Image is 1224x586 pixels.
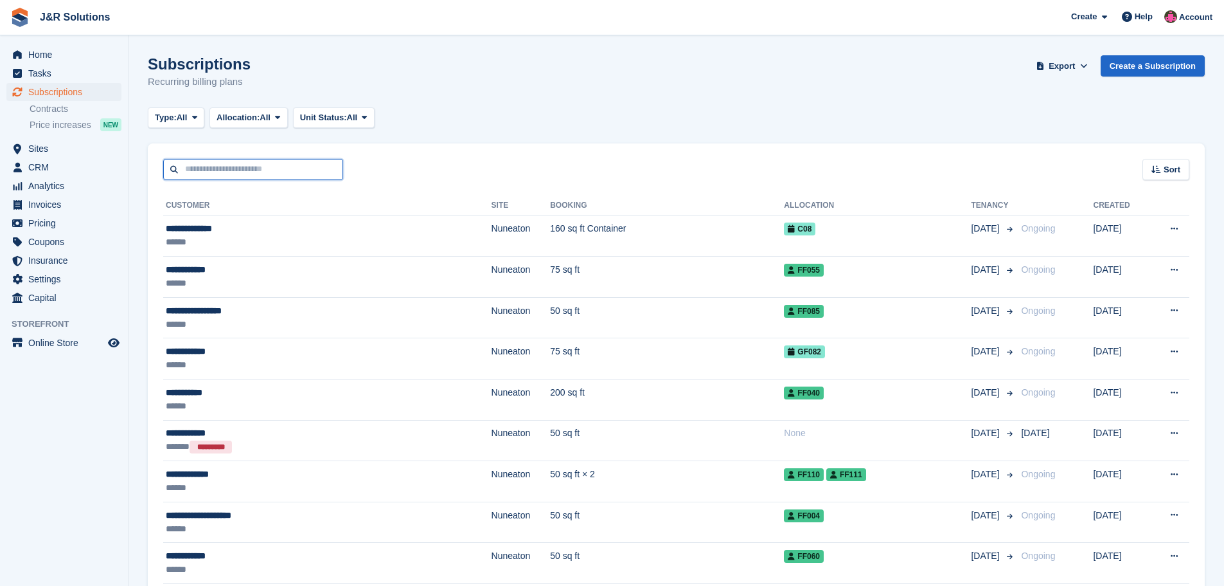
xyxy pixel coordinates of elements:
[492,257,551,298] td: Nuneaton
[1034,55,1090,77] button: Export
[347,111,358,124] span: All
[1049,60,1075,73] span: Export
[6,46,121,64] a: menu
[30,119,91,131] span: Price increases
[492,338,551,380] td: Nuneaton
[971,509,1002,522] span: [DATE]
[28,196,105,214] span: Invoices
[35,6,115,28] a: J&R Solutions
[217,111,260,124] span: Allocation:
[550,215,784,257] td: 160 sq ft Container
[28,233,105,251] span: Coupons
[784,468,824,481] span: FF110
[6,233,121,251] a: menu
[550,196,784,216] th: Booking
[1093,338,1148,380] td: [DATE]
[784,509,824,522] span: FF004
[492,461,551,502] td: Nuneaton
[550,420,784,461] td: 50 sq ft
[826,468,866,481] span: FF111
[550,543,784,584] td: 50 sq ft
[1021,510,1055,520] span: Ongoing
[12,318,128,331] span: Storefront
[1093,502,1148,543] td: [DATE]
[492,215,551,257] td: Nuneaton
[550,461,784,502] td: 50 sq ft × 2
[148,107,204,129] button: Type: All
[1021,264,1055,275] span: Ongoing
[30,103,121,115] a: Contracts
[1021,469,1055,479] span: Ongoing
[148,55,251,73] h1: Subscriptions
[492,420,551,461] td: Nuneaton
[28,83,105,101] span: Subscriptions
[30,118,121,132] a: Price increases NEW
[1093,297,1148,338] td: [DATE]
[1179,11,1212,24] span: Account
[1093,543,1148,584] td: [DATE]
[260,111,271,124] span: All
[492,297,551,338] td: Nuneaton
[28,140,105,158] span: Sites
[784,550,824,563] span: FF060
[971,196,1016,216] th: Tenancy
[971,263,1002,277] span: [DATE]
[784,345,825,358] span: GF082
[1021,346,1055,356] span: Ongoing
[10,8,30,27] img: stora-icon-8386f47178a22dfd0bd8f6a31ec36ba5ce8667c1dd55bd0f319d3a0aa187defe.svg
[6,140,121,158] a: menu
[1093,257,1148,298] td: [DATE]
[1093,380,1148,421] td: [DATE]
[300,111,347,124] span: Unit Status:
[971,386,1002,399] span: [DATE]
[106,335,121,351] a: Preview store
[6,64,121,82] a: menu
[155,111,177,124] span: Type:
[971,304,1002,318] span: [DATE]
[6,252,121,270] a: menu
[293,107,375,129] button: Unit Status: All
[6,289,121,307] a: menu
[550,257,784,298] td: 75 sq ft
[550,297,784,338] td: 50 sq ft
[971,345,1002,358] span: [DATE]
[1135,10,1153,23] span: Help
[550,502,784,543] td: 50 sq ft
[784,264,824,277] span: FF055
[1021,387,1055,398] span: Ongoing
[6,196,121,214] a: menu
[784,426,971,440] div: None
[1093,196,1148,216] th: Created
[1093,215,1148,257] td: [DATE]
[784,196,971,216] th: Allocation
[6,270,121,288] a: menu
[1101,55,1205,77] a: Create a Subscription
[1021,306,1055,316] span: Ongoing
[1021,223,1055,233] span: Ongoing
[28,252,105,270] span: Insurance
[492,196,551,216] th: Site
[177,111,188,124] span: All
[209,107,288,129] button: Allocation: All
[1071,10,1097,23] span: Create
[28,64,105,82] span: Tasks
[492,543,551,584] td: Nuneaton
[492,502,551,543] td: Nuneaton
[550,338,784,380] td: 75 sq ft
[28,46,105,64] span: Home
[784,387,824,399] span: FF040
[6,158,121,176] a: menu
[550,380,784,421] td: 200 sq ft
[28,158,105,176] span: CRM
[1164,10,1177,23] img: Julie Morgan
[1164,163,1180,176] span: Sort
[6,83,121,101] a: menu
[971,426,1002,440] span: [DATE]
[1021,428,1049,438] span: [DATE]
[6,177,121,195] a: menu
[100,118,121,131] div: NEW
[971,549,1002,563] span: [DATE]
[971,222,1002,235] span: [DATE]
[28,270,105,288] span: Settings
[492,380,551,421] td: Nuneaton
